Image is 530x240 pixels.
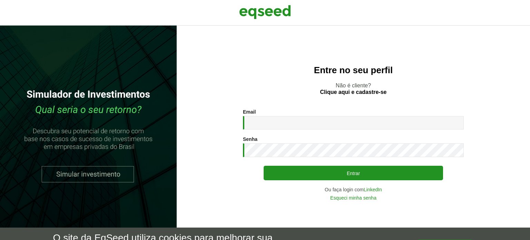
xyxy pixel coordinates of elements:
a: Esqueci minha senha [330,195,376,200]
a: LinkedIn [364,187,382,192]
img: EqSeed Logo [239,3,291,21]
p: Não é cliente? [190,82,516,95]
button: Entrar [264,166,443,180]
a: Clique aqui e cadastre-se [320,89,387,95]
h2: Entre no seu perfil [190,65,516,75]
div: Ou faça login com [243,187,464,192]
label: Email [243,109,256,114]
label: Senha [243,137,257,142]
